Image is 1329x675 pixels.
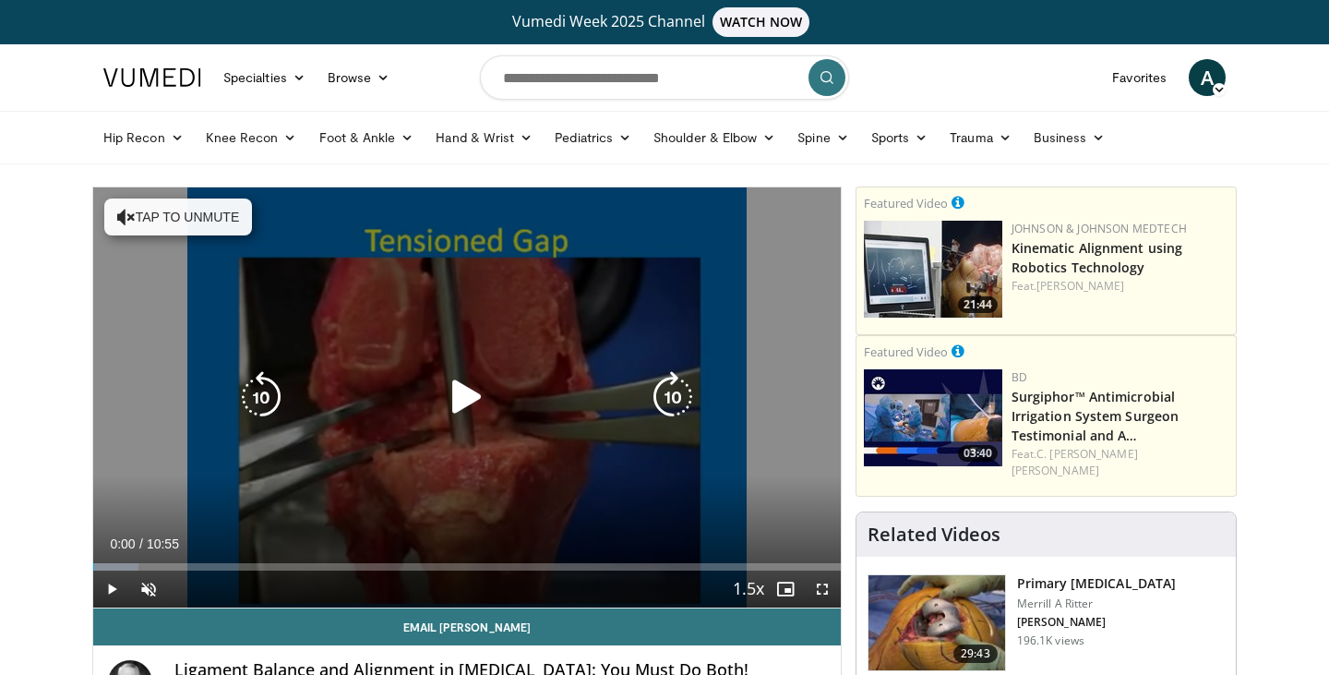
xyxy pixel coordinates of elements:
[958,296,998,313] span: 21:44
[767,571,804,608] button: Enable picture-in-picture mode
[712,7,810,37] span: WATCH NOW
[308,119,425,156] a: Foot & Ankle
[786,119,859,156] a: Spine
[730,571,767,608] button: Playback Rate
[93,571,130,608] button: Play
[958,445,998,462] span: 03:40
[544,119,642,156] a: Pediatrics
[130,571,167,608] button: Unmute
[103,68,201,87] img: VuMedi Logo
[110,536,135,551] span: 0:00
[147,536,179,551] span: 10:55
[106,7,1223,37] a: Vumedi Week 2025 ChannelWATCH NOW
[480,55,849,100] input: Search topics, interventions
[212,59,317,96] a: Specialties
[1101,59,1178,96] a: Favorites
[804,571,841,608] button: Fullscreen
[139,536,143,551] span: /
[195,119,308,156] a: Knee Recon
[93,563,841,571] div: Progress Bar
[642,119,786,156] a: Shoulder & Elbow
[939,119,1023,156] a: Trauma
[1023,119,1117,156] a: Business
[425,119,544,156] a: Hand & Wrist
[317,59,401,96] a: Browse
[93,187,841,609] video-js: Video Player
[92,119,195,156] a: Hip Recon
[104,199,252,235] button: Tap to unmute
[860,119,940,156] a: Sports
[1189,59,1226,96] a: A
